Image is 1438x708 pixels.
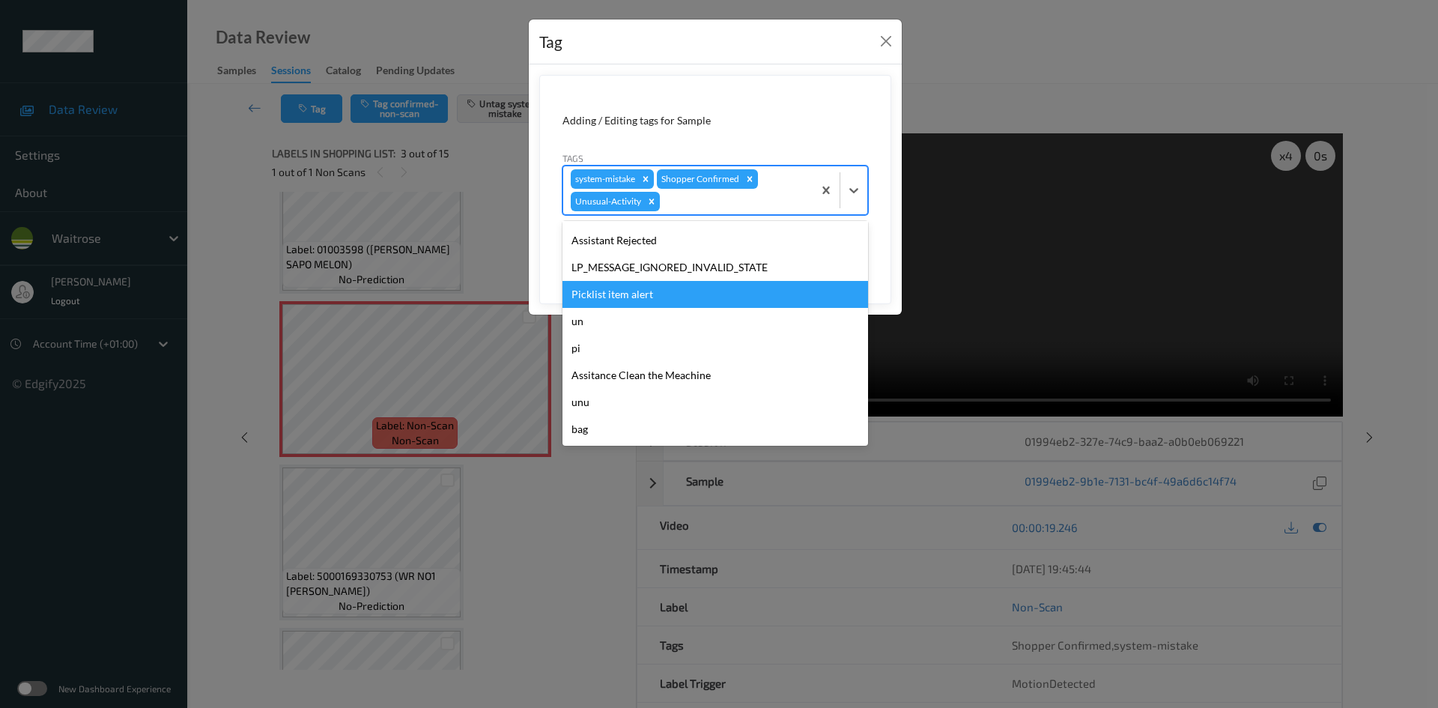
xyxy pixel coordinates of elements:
div: Unusual-Activity [571,192,643,211]
div: system-mistake [571,169,637,189]
div: Remove Shopper Confirmed [741,169,758,189]
div: Shopper Confirmed [657,169,741,189]
div: Assistant Rejected [562,227,868,254]
label: Tags [562,151,583,165]
div: un [562,308,868,335]
button: Close [876,31,897,52]
div: unu [562,389,868,416]
div: pi [562,335,868,362]
div: bag [562,416,868,443]
div: Remove system-mistake [637,169,654,189]
div: LP_MESSAGE_IGNORED_INVALID_STATE [562,254,868,281]
div: Remove Unusual-Activity [643,192,660,211]
div: Adding / Editing tags for Sample [562,113,868,128]
div: Tag [539,30,562,54]
div: Picklist item alert [562,281,868,308]
div: Assitance Clean the Meachine [562,362,868,389]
